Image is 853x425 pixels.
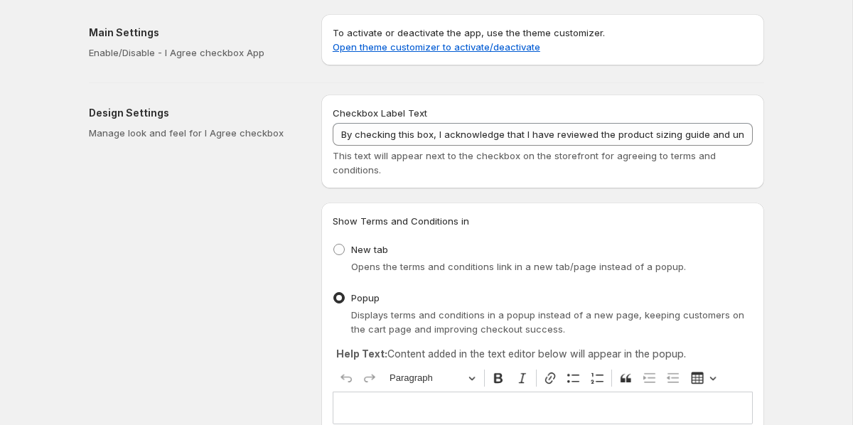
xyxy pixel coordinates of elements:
div: Editor toolbar [333,365,753,392]
span: Displays terms and conditions in a popup instead of a new page, keeping customers on the cart pag... [351,309,744,335]
div: Editor editing area: main. Press ⌥0 for help. [333,392,753,424]
span: Paragraph [390,370,463,387]
p: Enable/Disable - I Agree checkbox App [89,45,299,60]
span: Opens the terms and conditions link in a new tab/page instead of a popup. [351,261,686,272]
span: Popup [351,292,380,303]
button: Paragraph, Heading [383,367,481,389]
strong: Help Text: [336,348,387,360]
h2: Design Settings [89,106,299,120]
p: Content added in the text editor below will appear in the popup. [336,347,749,361]
h2: Main Settings [89,26,299,40]
span: This text will appear next to the checkbox on the storefront for agreeing to terms and conditions. [333,150,716,176]
span: Checkbox Label Text [333,107,427,119]
p: To activate or deactivate the app, use the theme customizer. [333,26,753,54]
span: New tab [351,244,388,255]
p: Manage look and feel for I Agree checkbox [89,126,299,140]
span: Show Terms and Conditions in [333,215,469,227]
a: Open theme customizer to activate/deactivate [333,41,540,53]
